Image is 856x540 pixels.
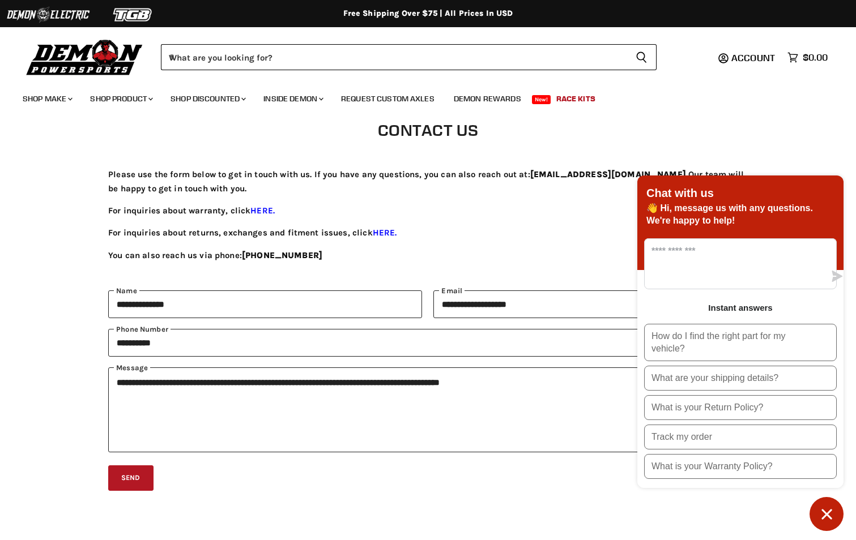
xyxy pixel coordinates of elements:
span: Account [731,52,775,63]
form: Product [161,44,657,70]
a: Shop Product [82,87,160,110]
a: Shop Make [14,87,79,110]
a: Demon Rewards [445,87,530,110]
span: Please use the form below to get in touch with us. If you have any questions, you can also reach ... [108,169,744,193]
img: Demon Electric Logo 2 [6,4,91,25]
input: When autocomplete results are available use up and down arrows to review and enter to select [161,44,627,70]
h1: Contact Us [258,121,598,139]
button: Search [627,44,657,70]
span: New! [532,95,551,104]
img: TGB Logo 2 [91,4,176,25]
button: Send [108,465,154,491]
inbox-online-store-chat: Shopify online store chat [634,175,847,531]
a: Shop Discounted [162,87,253,110]
strong: [PHONE_NUMBER] [242,250,322,260]
a: Race Kits [548,87,604,110]
a: $0.00 [782,49,833,66]
img: Demon Powersports [23,37,147,77]
strong: [EMAIL_ADDRESS][DOMAIN_NAME]. [530,169,688,179]
a: Inside Demon [255,87,330,110]
a: HERE. [373,228,397,238]
ul: Main menu [14,83,825,110]
p: You can also reach us via phone: [108,248,748,262]
a: Account [726,53,782,63]
span: $0.00 [803,52,828,63]
a: Request Custom Axles [333,87,443,110]
span: For inquiries about returns, exchanges and fitment issues, click [108,228,397,238]
a: HERE. [250,205,275,216]
span: For inquiries about warranty, click [108,205,275,216]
